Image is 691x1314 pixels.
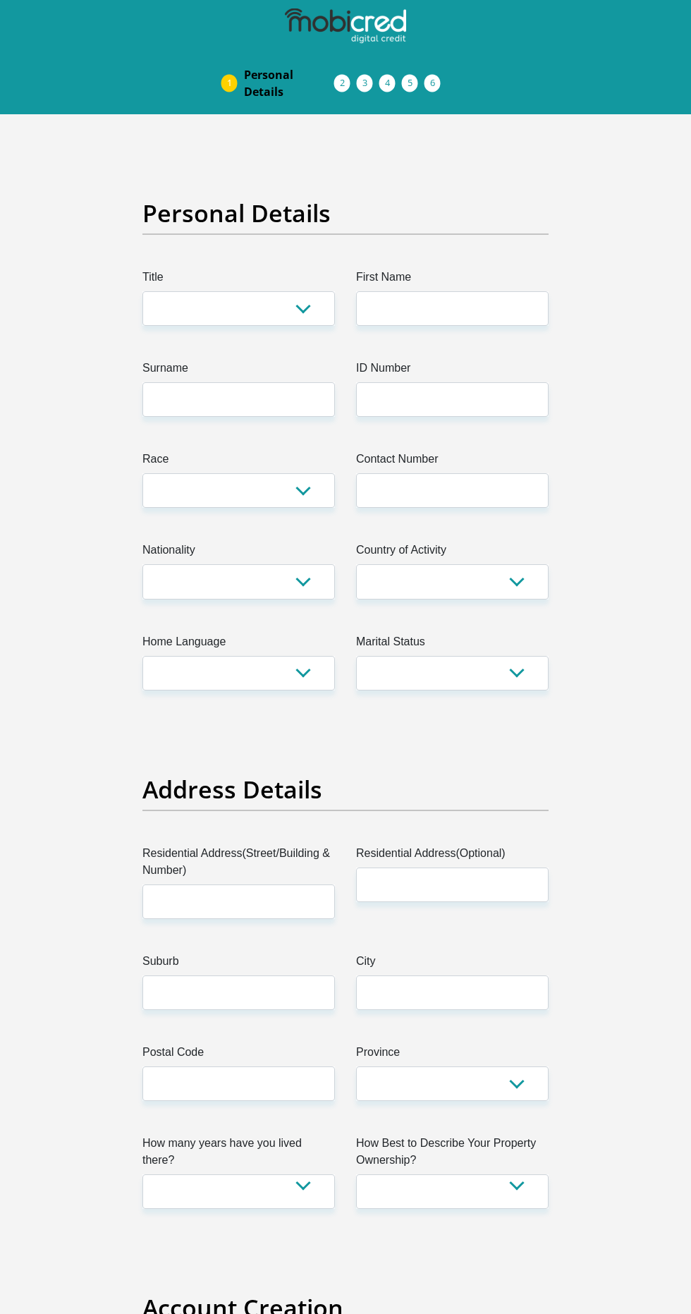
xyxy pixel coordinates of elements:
label: Nationality [142,542,335,564]
input: Valid residential address [142,884,335,919]
input: ID Number [356,382,549,417]
input: Surname [142,382,335,417]
a: PersonalDetails [233,61,345,106]
label: Country of Activity [356,542,549,564]
select: Please Select a Province [356,1066,549,1101]
select: Please select a value [356,1174,549,1209]
label: First Name [356,269,549,291]
span: Personal Details [244,66,334,100]
label: Province [356,1044,549,1066]
select: Please select a value [142,1174,335,1209]
h2: Address Details [142,775,549,804]
label: Postal Code [142,1044,335,1066]
label: How many years have you lived there? [142,1135,335,1174]
label: Suburb [142,953,335,975]
label: Title [142,269,335,291]
label: How Best to Describe Your Property Ownership? [356,1135,549,1174]
label: Home Language [142,633,335,656]
input: Suburb [142,975,335,1010]
input: First Name [356,291,549,326]
label: Contact Number [356,451,549,473]
label: Marital Status [356,633,549,656]
h2: Personal Details [142,199,549,228]
input: City [356,975,549,1010]
label: Race [142,451,335,473]
input: Contact Number [356,473,549,508]
label: Surname [142,360,335,382]
label: ID Number [356,360,549,382]
input: Address line 2 (Optional) [356,868,549,902]
label: City [356,953,549,975]
input: Postal Code [142,1066,335,1101]
label: Residential Address(Optional) [356,845,549,868]
img: mobicred logo [285,8,406,44]
label: Residential Address(Street/Building & Number) [142,845,335,884]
